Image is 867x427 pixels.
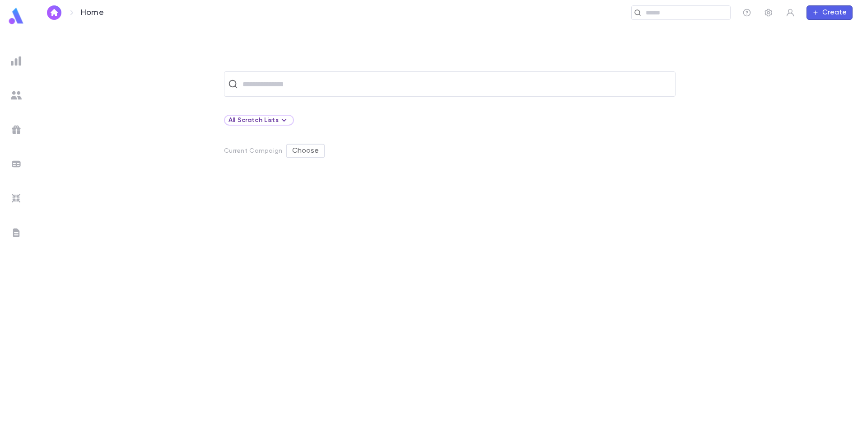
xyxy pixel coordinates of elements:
p: Current Campaign [224,147,282,155]
img: students_grey.60c7aba0da46da39d6d829b817ac14fc.svg [11,90,22,101]
button: Choose [286,144,325,158]
img: letters_grey.7941b92b52307dd3b8a917253454ce1c.svg [11,227,22,238]
div: All Scratch Lists [228,115,289,126]
img: home_white.a664292cf8c1dea59945f0da9f25487c.svg [49,9,60,16]
img: logo [7,7,25,25]
button: Create [806,5,853,20]
img: campaigns_grey.99e729a5f7ee94e3726e6486bddda8f1.svg [11,124,22,135]
p: Home [81,8,104,18]
img: reports_grey.c525e4749d1bce6a11f5fe2a8de1b229.svg [11,56,22,66]
img: batches_grey.339ca447c9d9533ef1741baa751efc33.svg [11,159,22,169]
div: All Scratch Lists [224,115,294,126]
img: imports_grey.530a8a0e642e233f2baf0ef88e8c9fcb.svg [11,193,22,204]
